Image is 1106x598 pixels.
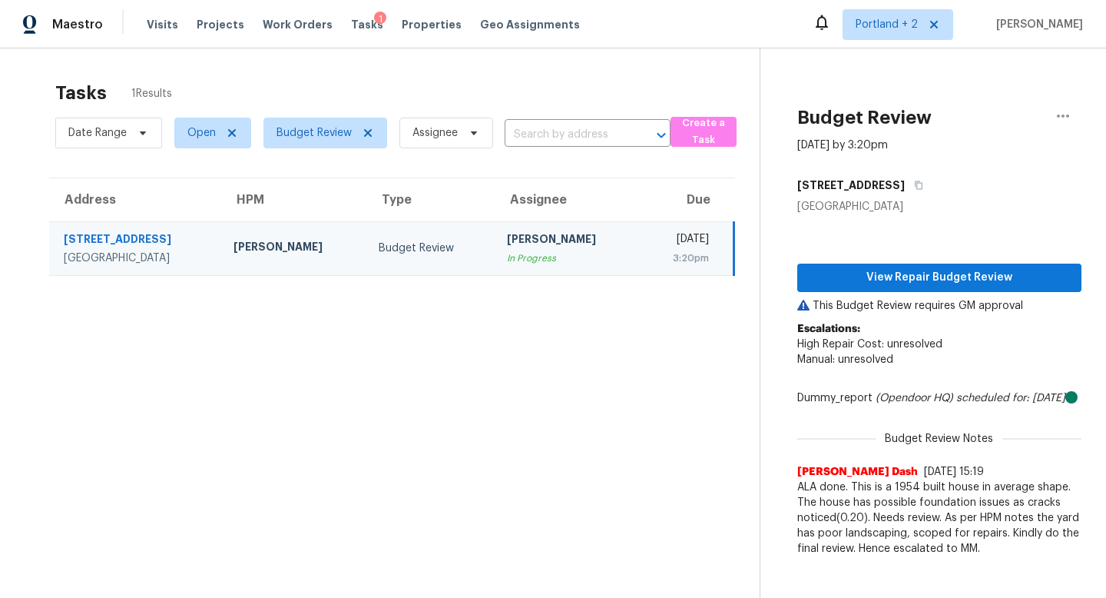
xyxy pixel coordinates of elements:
[507,251,628,266] div: In Progress
[379,241,482,256] div: Budget Review
[49,178,221,221] th: Address
[797,178,905,193] h5: [STREET_ADDRESS]
[187,125,216,141] span: Open
[412,125,458,141] span: Assignee
[68,125,127,141] span: Date Range
[797,390,1081,406] div: Dummy_report
[797,264,1081,292] button: View Repair Budget Review
[924,467,984,477] span: [DATE] 15:19
[507,231,628,251] div: [PERSON_NAME]
[147,17,178,32] span: Visits
[276,125,352,141] span: Budget Review
[64,231,209,251] div: [STREET_ADDRESS]
[797,298,1081,314] p: This Budget Review requires GM approval
[652,251,709,266] div: 3:20pm
[990,17,1083,32] span: [PERSON_NAME]
[495,178,640,221] th: Assignee
[233,239,354,258] div: [PERSON_NAME]
[905,171,926,199] button: Copy Address
[797,339,942,350] span: High Repair Cost: unresolved
[374,12,386,27] div: 1
[797,199,1081,214] div: [GEOGRAPHIC_DATA]
[480,17,580,32] span: Geo Assignments
[797,138,888,153] div: [DATE] by 3:20pm
[64,251,209,266] div: [GEOGRAPHIC_DATA]
[197,17,244,32] span: Projects
[366,178,494,221] th: Type
[640,178,733,221] th: Due
[505,123,628,147] input: Search by address
[52,17,103,32] span: Maestro
[797,464,918,480] span: [PERSON_NAME] Dash
[263,17,333,32] span: Work Orders
[797,110,932,125] h2: Budget Review
[131,86,172,101] span: 1 Results
[856,17,918,32] span: Portland + 2
[797,480,1081,556] span: ALA done. This is a 1954 built house in average shape. The house has possible foundation issues a...
[402,17,462,32] span: Properties
[678,115,729,150] span: Create a Task
[810,268,1069,287] span: View Repair Budget Review
[797,354,893,365] span: Manual: unresolved
[671,117,737,147] button: Create a Task
[351,19,383,30] span: Tasks
[876,431,1002,447] span: Budget Review Notes
[797,324,860,334] b: Escalations:
[876,393,953,404] i: (Opendoor HQ)
[956,393,1065,404] i: scheduled for: [DATE]
[652,231,709,251] div: [DATE]
[55,85,107,101] h2: Tasks
[221,178,366,221] th: HPM
[651,125,672,146] button: Open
